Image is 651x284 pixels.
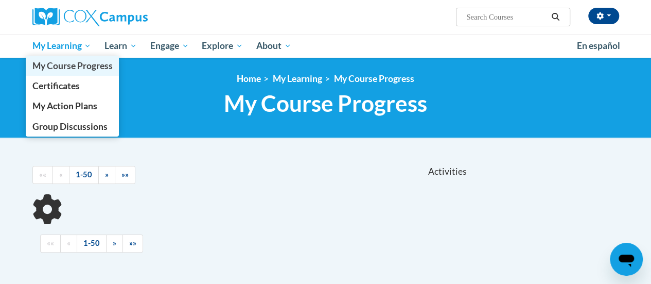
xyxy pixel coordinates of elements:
span: « [67,239,71,247]
button: Search [548,11,563,23]
a: Cox Campus [32,8,218,26]
div: Main menu [25,34,627,58]
span: »» [129,239,136,247]
a: My Learning [273,73,322,84]
a: End [115,166,135,184]
a: Next [106,235,123,253]
span: My Course Progress [224,90,427,117]
a: Group Discussions [26,116,119,137]
a: 1-50 [77,235,107,253]
a: Next [98,166,115,184]
span: About [256,40,291,52]
span: Certificates [32,80,79,91]
span: En español [577,40,620,51]
span: Activities [428,166,466,177]
button: Account Settings [588,8,619,24]
a: My Course Progress [26,56,119,76]
a: Previous [60,235,77,253]
a: 1-50 [69,166,99,184]
span: » [113,239,116,247]
span: «« [47,239,54,247]
a: My Action Plans [26,96,119,116]
a: My Course Progress [334,73,414,84]
span: Learn [104,40,137,52]
a: Learn [98,34,144,58]
a: About [250,34,298,58]
a: Explore [195,34,250,58]
span: My Learning [32,40,91,52]
a: Engage [144,34,196,58]
iframe: Button to launch messaging window [610,243,643,276]
a: Begining [40,235,61,253]
span: « [59,170,63,179]
span: »» [121,170,129,179]
a: Home [237,73,261,84]
a: En español [570,35,627,57]
a: Begining [32,166,53,184]
span: Group Discussions [32,121,107,132]
span: Engage [150,40,189,52]
a: End [122,235,143,253]
span: Explore [202,40,243,52]
a: Previous [52,166,69,184]
input: Search Courses [465,11,548,23]
span: My Course Progress [32,60,112,71]
a: Certificates [26,76,119,96]
span: My Action Plans [32,101,97,111]
a: My Learning [26,34,98,58]
img: Cox Campus [32,8,148,26]
span: «« [39,170,46,179]
span: » [105,170,109,179]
